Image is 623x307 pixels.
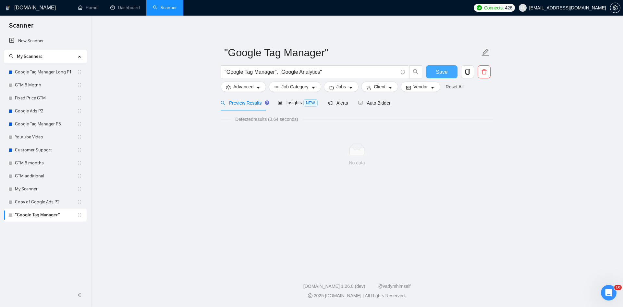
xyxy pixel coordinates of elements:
button: copy [461,65,474,78]
button: search [409,65,422,78]
span: Insights [278,100,317,105]
div: Tooltip anchor [264,100,270,106]
a: dashboardDashboard [110,5,140,10]
a: GTM additional [15,170,77,183]
li: My Scanner [4,183,87,196]
a: New Scanner [9,34,81,47]
span: notification [328,101,333,105]
a: [DOMAIN_NAME] 1.26.0 (dev) [303,284,365,289]
span: 10 [614,285,622,290]
a: Fixed Price GTM [15,92,77,105]
button: userClientcaret-down [361,82,398,92]
span: copy [461,69,474,75]
li: New Scanner [4,34,87,47]
span: Alerts [328,100,348,106]
span: Scanner [4,21,39,34]
li: Google Ads P2 [4,105,87,118]
a: GTM 6 months [15,157,77,170]
span: bars [274,85,279,90]
span: holder [77,199,82,205]
a: "Google Tag Manager" [15,209,77,222]
span: caret-down [348,85,353,90]
span: search [221,101,225,105]
img: upwork-logo.png [477,5,482,10]
button: Save [426,65,458,78]
li: Google Tag Manager Long P1 [4,66,87,79]
span: My Scanners [17,54,43,59]
a: setting [610,5,620,10]
span: holder [77,212,82,218]
li: GTM 6 months [4,157,87,170]
button: settingAdvancedcaret-down [221,82,266,92]
span: holder [77,160,82,166]
span: search [409,69,422,75]
span: holder [77,83,82,88]
span: robot [358,101,363,105]
span: folder [329,85,334,90]
a: Google Ads P2 [15,105,77,118]
a: Google Tag Manager Long P1 [15,66,77,79]
span: holder [77,122,82,127]
button: folderJobscaret-down [324,82,359,92]
span: holder [77,147,82,153]
li: GTM 6 Motnh [4,79,87,92]
span: holder [77,109,82,114]
button: barsJob Categorycaret-down [269,82,321,92]
span: Job Category [281,83,308,90]
span: caret-down [388,85,393,90]
span: copyright [308,293,312,298]
span: holder [77,186,82,192]
span: Advanced [233,83,253,90]
span: caret-down [311,85,316,90]
span: setting [226,85,231,90]
span: holder [77,173,82,179]
button: idcardVendorcaret-down [401,82,440,92]
span: Connects: [484,4,504,11]
span: holder [77,96,82,101]
span: NEW [303,99,318,107]
span: Jobs [336,83,346,90]
span: holder [77,134,82,140]
span: Auto Bidder [358,100,390,106]
span: search [9,54,14,58]
a: @vadymhimself [378,284,410,289]
span: double-left [77,292,84,298]
span: Preview Results [221,100,267,106]
a: Youtube Video [15,131,77,144]
span: 426 [505,4,512,11]
li: Google Tag Manager P3 [4,118,87,131]
div: 2025 [DOMAIN_NAME] | All Rights Reserved. [96,292,618,299]
a: Google Tag Manager P3 [15,118,77,131]
a: Customer Support [15,144,77,157]
span: Client [374,83,385,90]
li: Fixed Price GTM [4,92,87,105]
li: Copy of Google Ads P2 [4,196,87,209]
span: user [520,6,525,10]
button: delete [478,65,491,78]
li: Customer Support [4,144,87,157]
a: Copy of Google Ads P2 [15,196,77,209]
a: searchScanner [153,5,177,10]
iframe: Intercom live chat [601,285,617,301]
span: Save [436,68,447,76]
span: edit [481,48,490,57]
a: Reset All [446,83,463,90]
a: My Scanner [15,183,77,196]
img: logo [6,3,10,13]
li: GTM additional [4,170,87,183]
span: holder [77,70,82,75]
input: Search Freelance Jobs... [225,68,398,76]
span: Vendor [413,83,428,90]
span: delete [478,69,490,75]
span: idcard [406,85,411,90]
a: GTM 6 Motnh [15,79,77,92]
a: homeHome [78,5,97,10]
span: info-circle [401,70,405,74]
span: Detected results (0.64 seconds) [231,116,303,123]
div: No data [226,159,488,166]
button: setting [610,3,620,13]
input: Scanner name... [224,45,480,61]
span: caret-down [430,85,435,90]
span: caret-down [256,85,261,90]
